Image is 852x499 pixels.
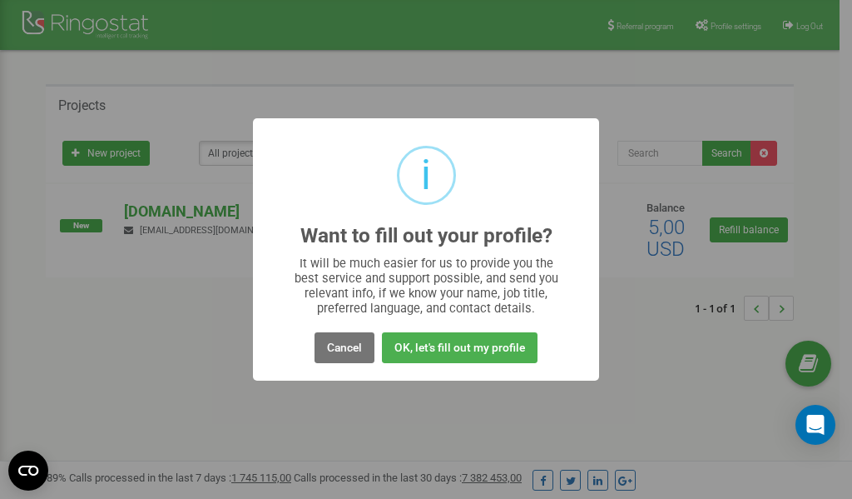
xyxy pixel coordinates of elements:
div: i [421,148,431,202]
div: It will be much easier for us to provide you the best service and support possible, and send you ... [286,256,567,316]
button: Open CMP widget [8,451,48,491]
button: OK, let's fill out my profile [382,332,537,363]
div: Open Intercom Messenger [795,405,835,445]
button: Cancel [315,332,374,363]
h2: Want to fill out your profile? [300,225,552,247]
